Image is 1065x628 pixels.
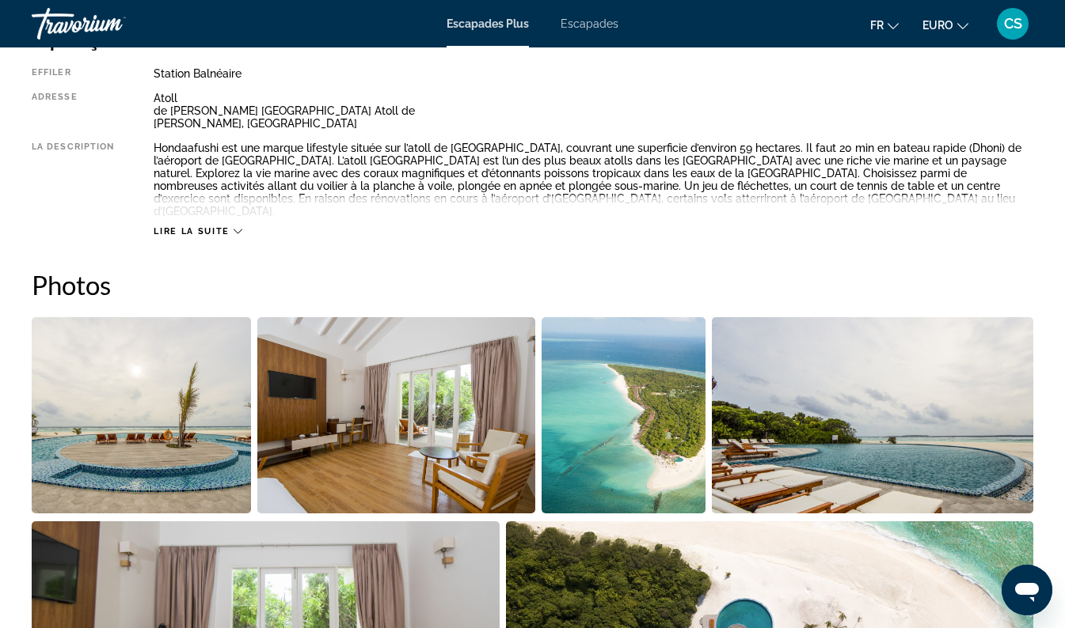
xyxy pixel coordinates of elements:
a: Travorium [32,3,190,44]
div: Station balnéaire [154,67,1033,80]
span: CS [1004,16,1022,32]
button: Ouvrir le curseur d’image en plein écran [32,316,251,514]
button: Ouvrir le curseur d’image en plein écran [712,316,1034,514]
div: Adresse [32,92,114,130]
div: Atoll de [PERSON_NAME] [GEOGRAPHIC_DATA] Atoll de [PERSON_NAME], [GEOGRAPHIC_DATA] [154,92,1033,130]
span: EURO [922,19,953,32]
div: La description [32,142,114,218]
button: Ouvrir le curseur d’image en plein écran [257,316,536,514]
button: Changer la langue [870,13,899,36]
button: Ouvrir le curseur d’image en plein écran [542,316,706,514]
iframe: Button to launch messaging window [1002,565,1052,615]
div: Effiler [32,67,114,80]
span: Lire la suite [154,226,229,236]
a: Escapades Plus [447,17,529,30]
h2: Photos [32,269,1033,301]
button: Lire la suite [154,225,242,237]
button: Menu utilisateur [992,7,1033,40]
button: Changer de devise [922,13,968,36]
a: Escapades [561,17,618,30]
div: Hondaafushi est une marque lifestyle située sur l’atoll de [GEOGRAPHIC_DATA], couvrant une superf... [154,142,1033,218]
span: Fr [870,19,884,32]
